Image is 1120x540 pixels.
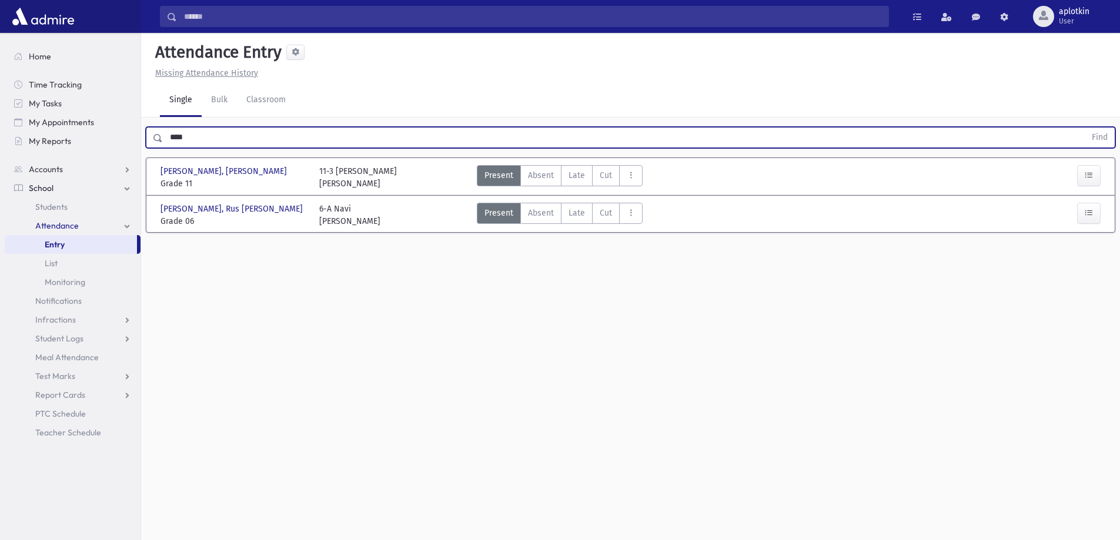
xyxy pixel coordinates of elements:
a: Students [5,197,141,216]
span: [PERSON_NAME], Rus [PERSON_NAME] [161,203,305,215]
a: My Tasks [5,94,141,113]
a: Teacher Schedule [5,423,141,442]
a: My Reports [5,132,141,150]
a: Missing Attendance History [151,68,258,78]
span: Present [484,169,513,182]
span: Time Tracking [29,79,82,90]
span: My Tasks [29,98,62,109]
span: My Appointments [29,117,94,128]
a: Accounts [5,160,141,179]
a: Infractions [5,310,141,329]
span: Test Marks [35,371,75,381]
span: PTC Schedule [35,408,86,419]
a: Meal Attendance [5,348,141,367]
a: List [5,254,141,273]
div: AttTypes [477,203,643,227]
span: Monitoring [45,277,85,287]
a: Monitoring [5,273,141,291]
span: Attendance [35,220,79,231]
span: Absent [528,169,554,182]
button: Find [1085,128,1115,147]
span: Absent [528,207,554,219]
span: Entry [45,239,65,250]
a: Classroom [237,84,295,117]
a: Test Marks [5,367,141,385]
span: My Reports [29,136,71,146]
a: Bulk [202,84,237,117]
span: Meal Attendance [35,352,99,363]
input: Search [177,6,888,27]
h5: Attendance Entry [151,42,282,62]
span: Report Cards [35,390,85,400]
a: Single [160,84,202,117]
span: Students [35,202,68,212]
span: Grade 06 [161,215,307,227]
a: Entry [5,235,137,254]
span: School [29,183,54,193]
a: Report Cards [5,385,141,404]
a: School [5,179,141,197]
span: Accounts [29,164,63,175]
span: List [45,258,58,269]
span: Home [29,51,51,62]
span: aplotkin [1059,7,1089,16]
a: Home [5,47,141,66]
a: My Appointments [5,113,141,132]
span: Student Logs [35,333,83,344]
a: Notifications [5,291,141,310]
u: Missing Attendance History [155,68,258,78]
a: Student Logs [5,329,141,348]
span: Teacher Schedule [35,427,101,438]
div: 11-3 [PERSON_NAME] [PERSON_NAME] [319,165,397,190]
span: [PERSON_NAME], [PERSON_NAME] [161,165,289,177]
span: Late [569,169,585,182]
div: AttTypes [477,165,643,190]
div: 6-A Navi [PERSON_NAME] [319,203,380,227]
a: PTC Schedule [5,404,141,423]
span: User [1059,16,1089,26]
span: Cut [600,169,612,182]
span: Present [484,207,513,219]
img: AdmirePro [9,5,77,28]
a: Time Tracking [5,75,141,94]
span: Grade 11 [161,177,307,190]
span: Late [569,207,585,219]
span: Notifications [35,296,82,306]
a: Attendance [5,216,141,235]
span: Cut [600,207,612,219]
span: Infractions [35,314,76,325]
